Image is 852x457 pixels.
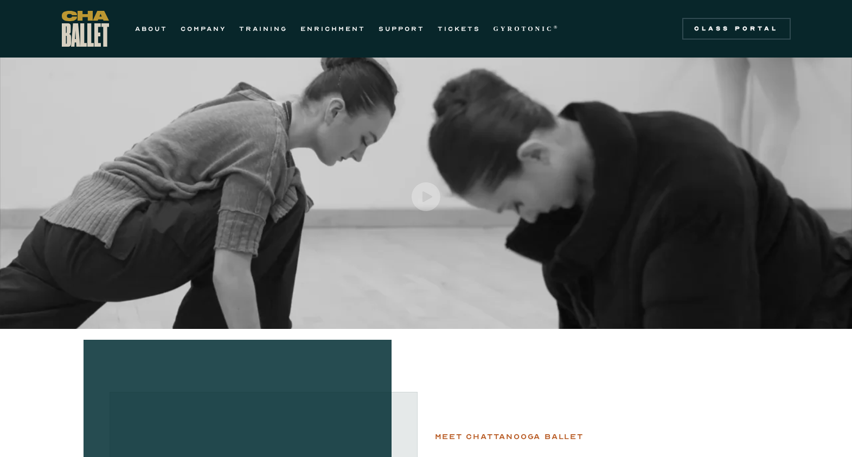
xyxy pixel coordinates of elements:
[438,22,481,35] a: TICKETS
[379,22,425,35] a: SUPPORT
[554,24,560,30] sup: ®
[494,25,554,33] strong: GYROTONIC
[62,11,109,47] a: home
[181,22,226,35] a: COMPANY
[682,18,791,40] a: Class Portal
[135,22,168,35] a: ABOUT
[239,22,287,35] a: TRAINING
[435,430,584,443] div: Meet chattanooga ballet
[689,24,784,33] div: Class Portal
[494,22,560,35] a: GYROTONIC®
[300,22,366,35] a: ENRICHMENT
